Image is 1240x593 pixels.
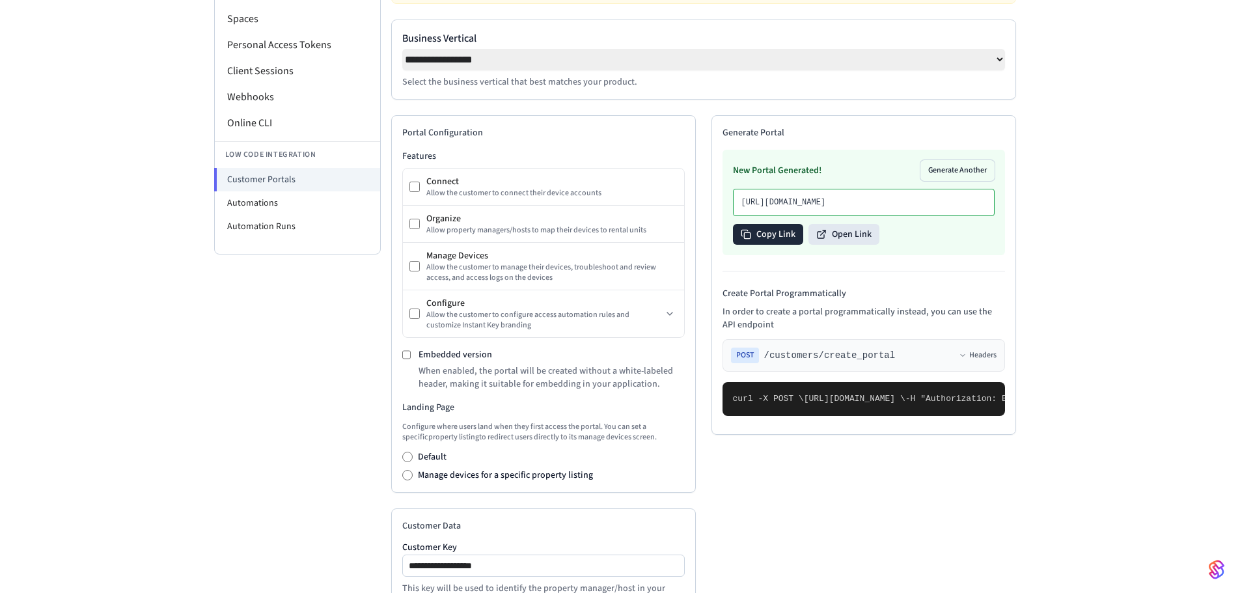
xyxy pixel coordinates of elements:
[426,212,678,225] div: Organize
[426,249,678,262] div: Manage Devices
[418,450,447,463] label: Default
[215,191,380,215] li: Automations
[1209,559,1224,580] img: SeamLogoGradient.69752ec5.svg
[905,394,1149,404] span: -H "Authorization: Bearer seam_api_key_123456" \
[723,305,1005,331] p: In order to create a portal programmatically instead, you can use the API endpoint
[215,110,380,136] li: Online CLI
[804,394,905,404] span: [URL][DOMAIN_NAME] \
[426,175,678,188] div: Connect
[733,164,821,177] h3: New Portal Generated!
[426,188,678,199] div: Allow the customer to connect their device accounts
[402,422,685,443] p: Configure where users land when they first access the portal. You can set a specific property lis...
[741,197,986,208] p: [URL][DOMAIN_NAME]
[418,469,593,482] label: Manage devices for a specific property listing
[426,225,678,236] div: Allow property managers/hosts to map their devices to rental units
[426,262,678,283] div: Allow the customer to manage their devices, troubleshoot and review access, and access logs on th...
[402,126,685,139] h2: Portal Configuration
[214,168,380,191] li: Customer Portals
[215,58,380,84] li: Client Sessions
[402,150,685,163] h3: Features
[733,394,804,404] span: curl -X POST \
[419,365,685,391] p: When enabled, the portal will be created without a white-labeled header, making it suitable for e...
[215,84,380,110] li: Webhooks
[215,32,380,58] li: Personal Access Tokens
[808,224,879,245] button: Open Link
[402,543,685,552] label: Customer Key
[426,310,662,331] div: Allow the customer to configure access automation rules and customize Instant Key branding
[426,297,662,310] div: Configure
[402,401,685,414] h3: Landing Page
[731,348,759,363] span: POST
[402,76,1005,89] p: Select the business vertical that best matches your product.
[215,215,380,238] li: Automation Runs
[764,349,896,362] span: /customers/create_portal
[402,31,1005,46] label: Business Vertical
[723,287,1005,300] h4: Create Portal Programmatically
[733,224,803,245] button: Copy Link
[959,350,997,361] button: Headers
[723,126,1005,139] h2: Generate Portal
[215,6,380,32] li: Spaces
[920,160,995,181] button: Generate Another
[215,141,380,168] li: Low Code Integration
[402,519,685,532] h2: Customer Data
[419,348,492,361] label: Embedded version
